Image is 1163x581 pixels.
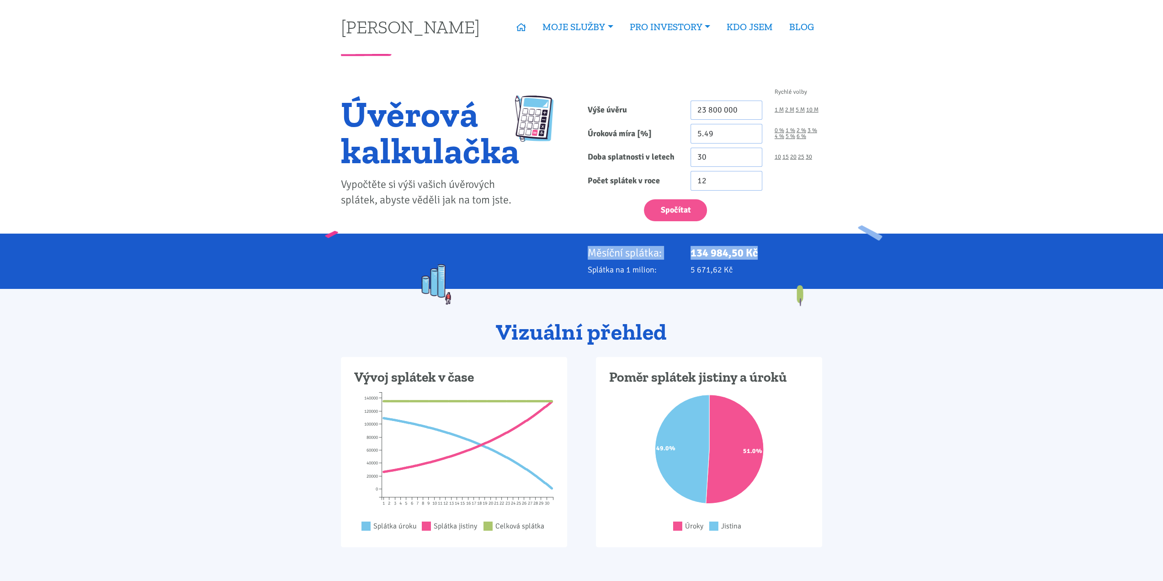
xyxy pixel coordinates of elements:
a: 5 M [796,107,805,113]
a: 0 % [775,128,784,133]
tspan: 3 [394,501,396,506]
tspan: 120000 [364,409,378,414]
tspan: 0 [376,486,378,492]
label: Výše úvěru [582,101,685,120]
tspan: 11 [438,501,442,506]
label: Doba splatnosti v letech [582,148,685,167]
a: 1 M [775,107,784,113]
tspan: 16 [466,501,471,506]
a: 20 [790,154,797,160]
a: 5 % [786,133,795,139]
tspan: 28 [533,501,538,506]
tspan: 1 [382,501,385,506]
tspan: 30 [545,501,549,506]
tspan: 2 [388,501,390,506]
tspan: 25 [516,501,521,506]
a: 15 [782,154,789,160]
tspan: 19 [483,501,487,506]
label: Úroková míra [%] [582,124,685,144]
tspan: 10 [432,501,437,506]
tspan: 22 [499,501,504,506]
tspan: 26 [522,501,526,506]
a: BLOG [781,16,822,37]
label: Počet splátek v roce [582,171,685,191]
tspan: 6 [411,501,413,506]
tspan: 21 [494,501,499,506]
a: MOJE SLUŽBY [534,16,621,37]
a: PRO INVESTORY [621,16,718,37]
tspan: 27 [528,501,532,506]
tspan: 8 [422,501,424,506]
p: 5 671,62 Kč [690,263,822,276]
a: 3 % [807,128,817,133]
tspan: 12 [443,501,448,506]
h1: Úvěrová kalkulačka [341,96,520,169]
tspan: 17 [472,501,476,506]
a: KDO JSEM [718,16,781,37]
h2: Vizuální přehled [341,320,822,345]
a: 10 [775,154,781,160]
tspan: 20 [489,501,493,506]
tspan: 40000 [366,460,378,466]
tspan: 9 [427,501,430,506]
tspan: 7 [416,501,419,506]
tspan: 20000 [366,474,378,479]
tspan: 15 [460,501,465,506]
a: 1 % [786,128,795,133]
p: Měsíční splátka: [588,246,678,259]
h3: Vývoj splátek v čase [354,369,554,386]
a: [PERSON_NAME] [341,18,480,36]
button: Spočítat [644,199,707,222]
tspan: 14 [455,501,459,506]
h3: Poměr splátek jistiny a úroků [609,369,809,386]
tspan: 23 [505,501,510,506]
tspan: 140000 [364,395,378,401]
a: 2 % [797,128,806,133]
a: 6 % [797,133,806,139]
tspan: 5 [405,501,407,506]
p: Splátka na 1 milion: [588,263,678,276]
a: 30 [806,154,812,160]
p: 134 984,50 Kč [690,246,822,259]
tspan: 4 [399,501,402,506]
a: 10 M [806,107,818,113]
tspan: 60000 [366,448,378,453]
tspan: 29 [539,501,543,506]
tspan: 24 [511,501,515,506]
tspan: 100000 [364,421,378,427]
a: 2 M [785,107,794,113]
tspan: 18 [477,501,482,506]
tspan: 80000 [366,435,378,440]
tspan: 13 [449,501,454,506]
a: 25 [798,154,804,160]
span: Rychlé volby [775,89,807,95]
a: 4 % [775,133,784,139]
p: Vypočtěte si výši vašich úvěrových splátek, abyste věděli jak na tom jste. [341,177,520,208]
